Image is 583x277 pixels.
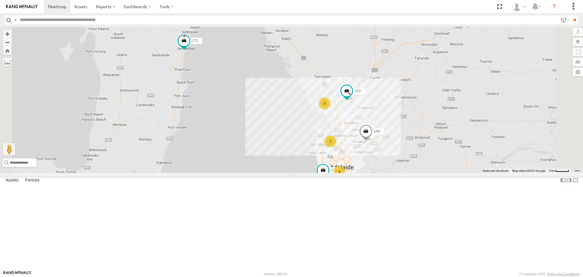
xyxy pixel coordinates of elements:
[355,89,361,93] span: 153
[324,135,336,147] div: 7
[13,16,18,24] label: Search Query
[549,169,556,172] span: 5 km
[264,272,287,276] div: Version: 305.03
[519,272,580,276] div: © Copyright 2025 -
[558,16,571,24] label: Search Filter Options
[510,2,528,11] div: Amin Vahidinezhad
[333,166,346,178] div: 4
[331,168,337,172] span: 178
[547,169,571,173] button: Map Scale: 5 km per 40 pixels
[560,176,566,185] label: Dock Summary Table to the Left
[3,271,31,277] a: Visit our Website
[3,30,12,38] button: Zoom in
[2,176,22,185] label: Assets
[6,5,38,9] img: rand-logo.svg
[3,143,15,155] button: Drag Pegman onto the map to open Street View
[319,97,331,109] div: 2
[22,176,43,185] label: Fences
[3,58,12,66] label: Measure
[512,169,545,172] span: Map data ©2025 Google
[547,272,580,276] a: Terms and Conditions
[192,39,198,43] span: 172
[374,130,380,134] span: 169
[574,169,580,172] a: Terms
[573,68,583,76] label: Map Settings
[3,47,12,55] button: Zoom Home
[482,169,509,173] button: Keyboard shortcuts
[566,176,572,185] label: Dock Summary Table to the Right
[549,2,559,12] i: ?
[3,38,12,47] button: Zoom out
[572,176,578,185] label: Hide Summary Table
